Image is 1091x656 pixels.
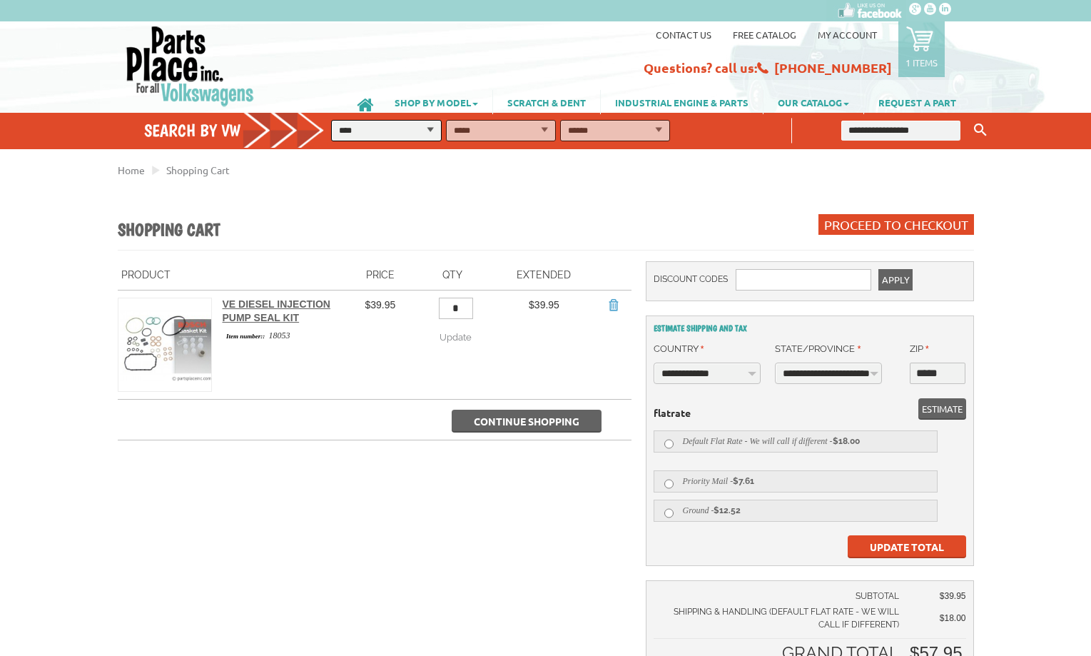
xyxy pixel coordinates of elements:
[882,269,909,291] span: Apply
[848,535,966,558] button: Update Total
[818,29,877,41] a: My Account
[121,269,171,281] span: Product
[654,405,966,420] dt: flatrate
[940,591,966,601] span: $39.95
[118,163,145,176] a: Home
[440,332,472,343] span: Update
[775,342,861,356] label: State/Province
[970,118,991,142] button: Keyword Search
[654,323,966,333] h2: Estimate Shipping and Tax
[864,90,970,114] a: REQUEST A PART
[878,269,913,291] button: Apply
[493,261,596,290] th: Extended
[529,299,559,311] span: $39.95
[733,476,754,486] span: $7.61
[654,500,938,522] label: Ground -
[412,261,493,290] th: Qty
[898,21,945,77] a: 1 items
[380,90,492,114] a: SHOP BY MODEL
[654,342,704,356] label: Country
[940,613,966,623] span: $18.00
[365,299,395,311] span: $39.95
[922,398,963,420] span: Estimate
[223,329,345,342] div: 18053
[474,415,579,428] span: Continue Shopping
[654,430,938,453] label: Default Flat Rate - We will call if different -
[654,588,907,604] td: Subtotal
[910,342,929,356] label: Zip
[125,25,255,107] img: Parts Place Inc!
[452,410,602,433] button: Continue Shopping
[654,269,729,290] label: Discount Codes
[493,90,600,114] a: SCRATCH & DENT
[118,298,211,391] img: VE Diesel Injection Pump Seal Kit
[763,90,863,114] a: OUR CATALOG
[166,163,230,176] a: Shopping Cart
[601,90,763,114] a: INDUSTRIAL ENGINE & PARTS
[918,398,966,420] button: Estimate
[606,298,620,312] a: Remove Item
[714,505,741,515] span: $12.52
[654,470,938,493] label: Priority Mail -
[656,29,711,41] a: Contact us
[870,540,944,553] span: Update Total
[223,331,269,341] span: Item number::
[654,604,907,639] td: Shipping & Handling (Default Flat Rate - We will call if different)
[144,120,340,141] h4: Search by VW
[818,214,974,235] button: Proceed to Checkout
[824,217,968,232] span: Proceed to Checkout
[223,298,330,324] a: VE Diesel Injection Pump Seal Kit
[118,219,220,242] h1: Shopping Cart
[366,269,395,281] span: Price
[905,56,938,69] p: 1 items
[833,436,860,446] span: $18.00
[733,29,796,41] a: Free Catalog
